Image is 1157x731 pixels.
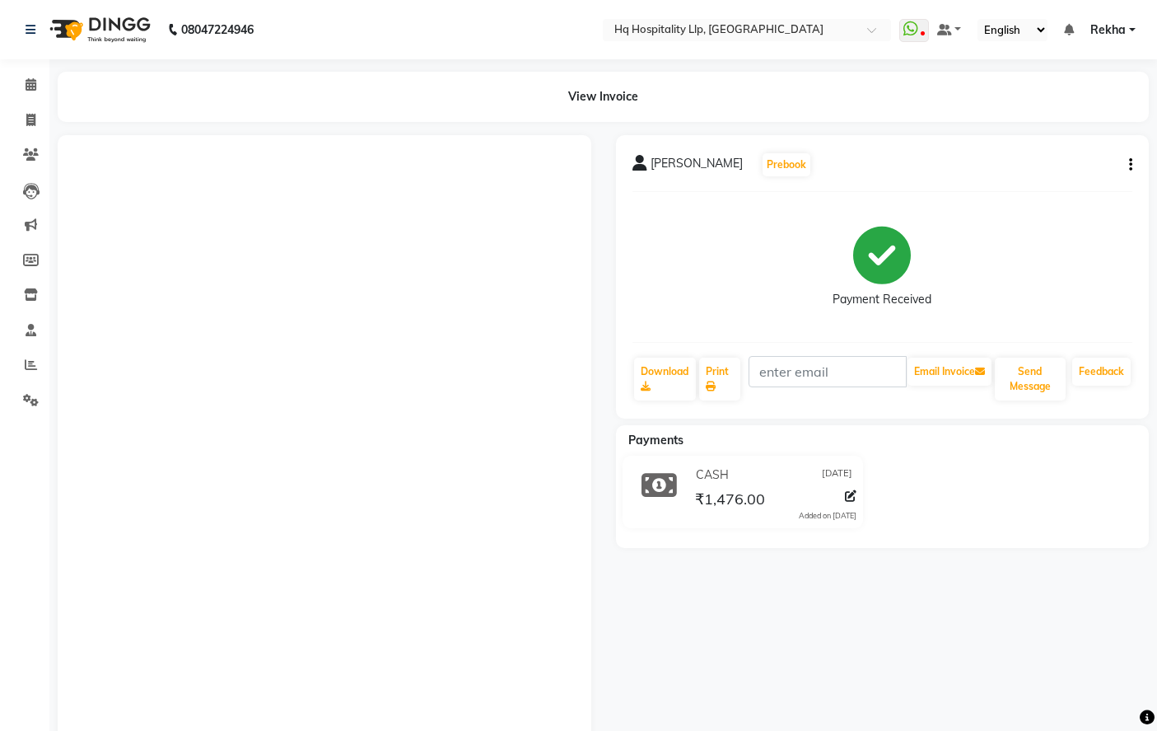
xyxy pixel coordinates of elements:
[651,155,743,178] span: [PERSON_NAME]
[628,433,683,448] span: Payments
[42,7,155,53] img: logo
[749,356,907,387] input: enter email
[907,358,991,386] button: Email Invoice
[634,358,697,401] a: Download
[1090,21,1126,39] span: Rekha
[181,7,254,53] b: 08047224946
[763,153,810,176] button: Prebook
[696,466,729,484] span: CASH
[58,72,1149,122] div: View Invoice
[1072,358,1131,386] a: Feedback
[995,358,1066,401] button: Send Message
[695,490,765,513] span: ₹1,476.00
[799,510,856,522] div: Added on [DATE]
[833,291,931,308] div: Payment Received
[822,466,852,484] span: [DATE]
[699,358,739,401] a: Print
